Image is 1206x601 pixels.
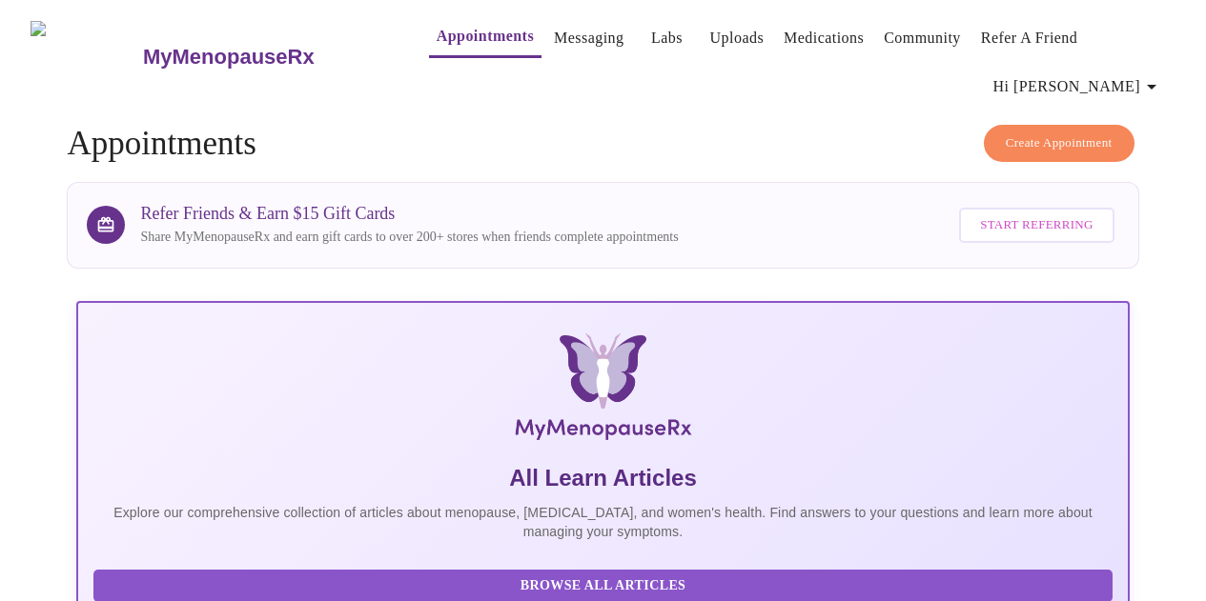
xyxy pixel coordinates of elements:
[776,19,871,57] button: Medications
[703,19,772,57] button: Uploads
[980,214,1093,236] span: Start Referring
[140,24,390,90] a: MyMenopauseRx
[143,45,315,70] h3: MyMenopauseRx
[67,125,1138,163] h4: Appointments
[981,25,1078,51] a: Refer a Friend
[993,73,1163,100] span: Hi [PERSON_NAME]
[429,17,542,58] button: Appointments
[954,198,1118,252] a: Start Referring
[1006,132,1113,154] span: Create Appointment
[710,25,765,51] a: Uploads
[637,19,698,57] button: Labs
[984,125,1134,162] button: Create Appointment
[973,19,1086,57] button: Refer a Friend
[651,25,683,51] a: Labs
[884,25,961,51] a: Community
[31,21,140,92] img: MyMenopauseRx Logo
[554,25,623,51] a: Messaging
[986,68,1171,106] button: Hi [PERSON_NAME]
[93,576,1116,592] a: Browse All Articles
[784,25,864,51] a: Medications
[93,503,1112,541] p: Explore our comprehensive collection of articles about menopause, [MEDICAL_DATA], and women's hea...
[140,204,678,224] h3: Refer Friends & Earn $15 Gift Cards
[140,228,678,247] p: Share MyMenopauseRx and earn gift cards to over 200+ stores when friends complete appointments
[112,574,1093,598] span: Browse All Articles
[252,333,953,448] img: MyMenopauseRx Logo
[876,19,969,57] button: Community
[437,23,534,50] a: Appointments
[959,208,1114,243] button: Start Referring
[93,463,1112,493] h5: All Learn Articles
[546,19,631,57] button: Messaging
